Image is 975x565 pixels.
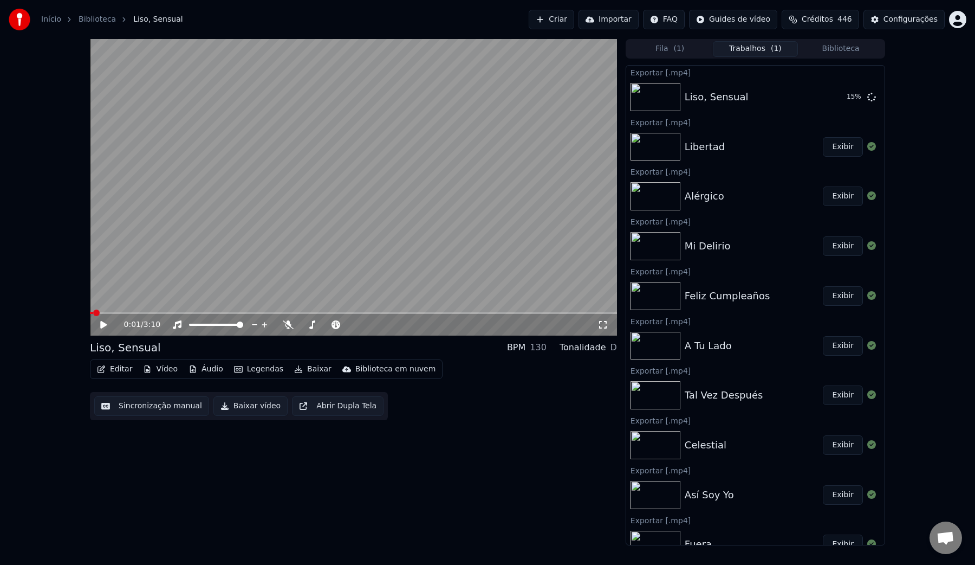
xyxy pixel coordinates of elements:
[823,187,863,206] button: Exibir
[41,14,183,25] nav: breadcrumb
[133,14,183,25] span: Liso, Sensual
[90,340,161,355] div: Liso, Sensual
[685,338,732,354] div: A Tu Lado
[626,364,885,377] div: Exportar [.mp4]
[290,362,336,377] button: Baixar
[643,10,685,29] button: FAQ
[685,288,770,304] div: Feliz Cumpleaños
[627,41,713,57] button: Fila
[626,165,885,178] div: Exportar [.mp4]
[626,464,885,477] div: Exportar [.mp4]
[802,14,833,25] span: Créditos
[685,239,731,254] div: Mi Delirio
[124,319,150,330] div: /
[847,93,863,101] div: 15 %
[79,14,116,25] a: Biblioteca
[507,341,525,354] div: BPM
[578,10,639,29] button: Importar
[823,336,863,356] button: Exibir
[863,10,945,29] button: Configurações
[823,137,863,157] button: Exibir
[94,396,209,416] button: Sincronização manual
[529,10,574,29] button: Criar
[626,265,885,278] div: Exportar [.mp4]
[292,396,383,416] button: Abrir Dupla Tela
[929,522,962,554] div: Bate-papo aberto
[626,414,885,427] div: Exportar [.mp4]
[139,362,182,377] button: Vídeo
[823,386,863,405] button: Exibir
[41,14,61,25] a: Início
[673,43,684,54] span: ( 1 )
[626,314,885,328] div: Exportar [.mp4]
[610,341,617,354] div: D
[626,513,885,527] div: Exportar [.mp4]
[713,41,798,57] button: Trabalhos
[823,236,863,256] button: Exibir
[837,14,852,25] span: 446
[685,189,724,204] div: Alérgico
[93,362,136,377] button: Editar
[685,537,712,552] div: Fuera
[798,41,883,57] button: Biblioteca
[9,9,30,30] img: youka
[626,115,885,129] div: Exportar [.mp4]
[771,43,782,54] span: ( 1 )
[782,10,859,29] button: Créditos446
[685,89,749,105] div: Liso, Sensual
[689,10,777,29] button: Guides de vídeo
[184,362,227,377] button: Áudio
[355,364,436,375] div: Biblioteca em nuvem
[823,535,863,554] button: Exibir
[685,487,734,503] div: Así Soy Yo
[144,319,160,330] span: 3:10
[883,14,938,25] div: Configurações
[530,341,547,354] div: 130
[124,319,141,330] span: 0:01
[230,362,288,377] button: Legendas
[213,396,288,416] button: Baixar vídeo
[685,388,763,403] div: Tal Vez Después
[823,435,863,455] button: Exibir
[626,215,885,228] div: Exportar [.mp4]
[626,66,885,79] div: Exportar [.mp4]
[823,485,863,505] button: Exibir
[685,139,725,155] div: Libertad
[560,341,606,354] div: Tonalidade
[823,286,863,306] button: Exibir
[685,438,726,453] div: Celestial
